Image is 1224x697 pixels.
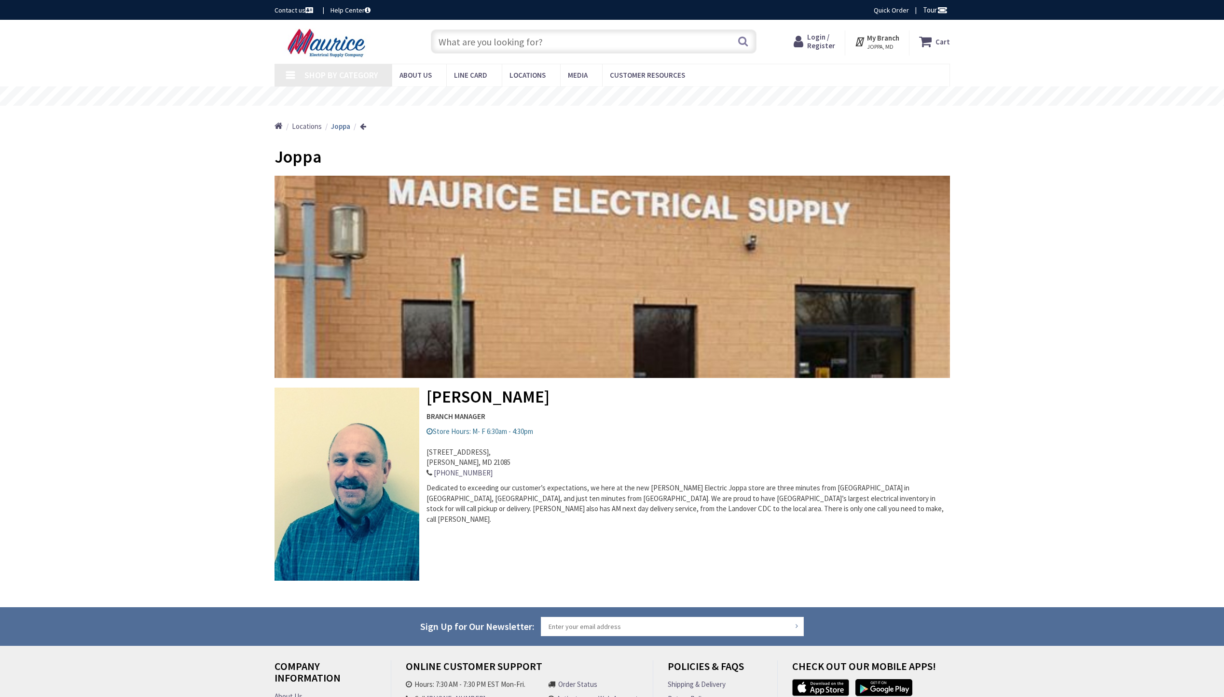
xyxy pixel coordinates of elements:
[794,33,835,50] a: Login / Register
[292,122,322,131] span: Locations
[509,70,546,80] span: Locations
[331,122,350,131] strong: Joppa
[304,70,378,81] span: Shop By Category
[935,33,950,50] strong: Cart
[426,427,533,436] span: Store Hours: M- F 6:30am - 4:30pm
[524,91,701,102] rs-layer: Free Same Day Pickup at 15 Locations
[406,679,539,689] li: Hours: 7:30 AM - 7:30 PM EST Mon-Fri.
[275,5,315,15] a: Contact us
[610,70,685,80] span: Customer Resources
[867,33,899,42] strong: My Branch
[668,679,726,689] a: Shipping & Delivery
[434,468,493,478] a: [PHONE_NUMBER]
[275,28,381,58] img: Maurice Electrical Supply Company
[919,33,950,50] a: Cart
[275,660,376,691] h4: Company Information
[406,660,638,679] h4: Online Customer Support
[668,660,762,679] h4: Policies & FAQs
[399,70,432,80] span: About us
[275,388,426,588] img: ken_young.jpg
[867,43,899,51] span: JOPPA, MD
[541,617,804,636] input: Enter your email address
[854,33,899,50] div: My Branch JOPPA, MD
[874,5,909,15] a: Quick Order
[420,620,535,632] span: Sign Up for Our Newsletter:
[454,70,487,80] span: Line Card
[807,32,835,50] span: Login / Register
[275,146,322,167] span: Joppa
[568,70,588,80] span: Media
[431,29,756,54] input: What are you looking for?
[275,483,950,524] p: Dedicated to exceeding our customer’s expectations, we here at the new [PERSON_NAME] Electric Jop...
[275,176,950,378] img: mauric_location_8.jpg
[558,679,597,689] a: Order Status
[292,121,322,131] a: Locations
[330,5,371,15] a: Help Center
[792,660,957,679] h4: Check out Our Mobile Apps!
[275,437,950,478] address: [STREET_ADDRESS], [PERSON_NAME], MD 21085
[275,411,950,421] strong: BRANCH MANAGER
[923,5,948,14] span: Tour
